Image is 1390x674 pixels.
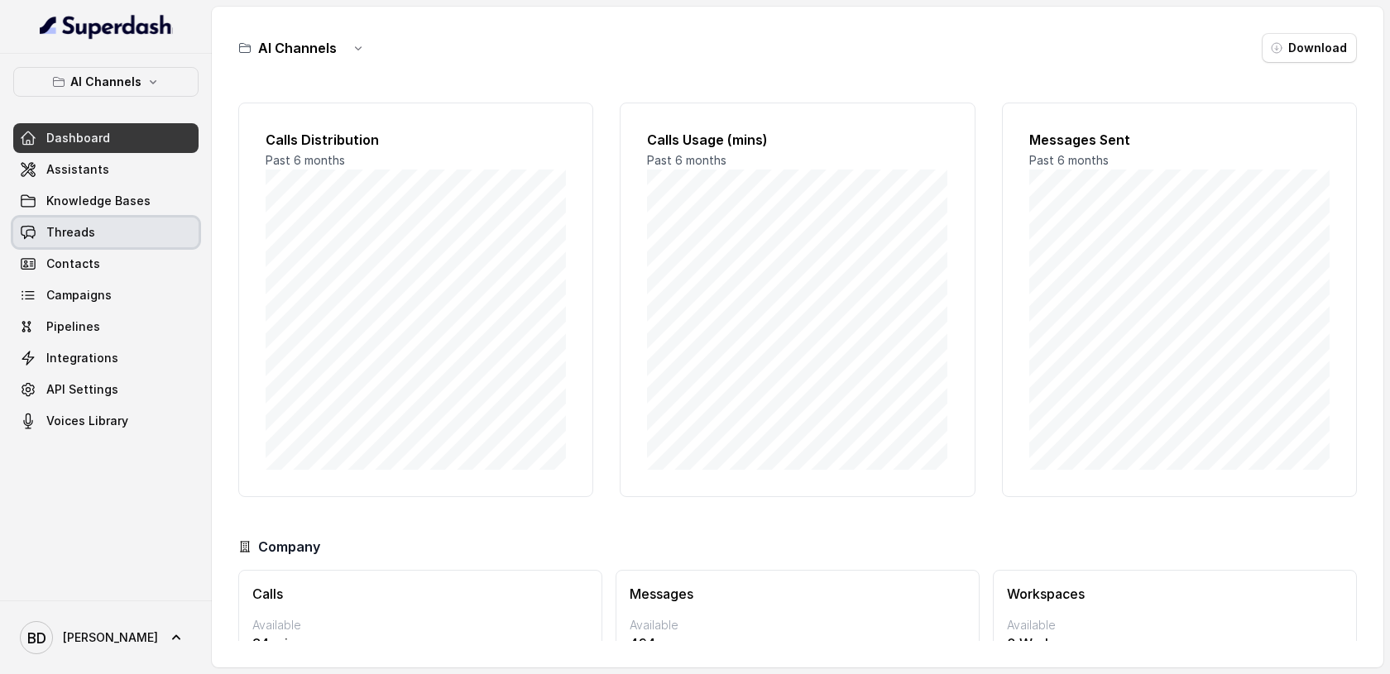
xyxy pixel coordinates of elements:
[258,537,320,557] h3: Company
[63,629,158,646] span: [PERSON_NAME]
[630,617,966,633] p: Available
[630,633,966,653] p: 494 messages
[70,72,141,92] p: AI Channels
[13,186,199,216] a: Knowledge Bases
[1029,130,1330,150] h2: Messages Sent
[647,130,947,150] h2: Calls Usage (mins)
[258,38,337,58] h3: AI Channels
[647,153,726,167] span: Past 6 months
[13,406,199,436] a: Voices Library
[46,381,118,398] span: API Settings
[630,584,966,604] h3: Messages
[13,249,199,279] a: Contacts
[266,153,345,167] span: Past 6 months
[1029,153,1109,167] span: Past 6 months
[13,280,199,310] a: Campaigns
[13,217,199,247] a: Threads
[252,633,588,653] p: 84 mins
[46,224,95,241] span: Threads
[46,193,151,209] span: Knowledge Bases
[13,123,199,153] a: Dashboard
[13,155,199,184] a: Assistants
[1007,617,1343,633] p: Available
[46,256,100,272] span: Contacts
[46,287,112,304] span: Campaigns
[46,318,100,335] span: Pipelines
[46,413,128,429] span: Voices Library
[40,13,173,40] img: light.svg
[13,67,199,97] button: AI Channels
[252,584,588,604] h3: Calls
[1007,584,1343,604] h3: Workspaces
[266,130,566,150] h2: Calls Distribution
[13,375,199,404] a: API Settings
[1262,33,1357,63] button: Download
[46,350,118,366] span: Integrations
[46,161,109,178] span: Assistants
[13,343,199,373] a: Integrations
[13,312,199,342] a: Pipelines
[13,614,199,661] a: [PERSON_NAME]
[46,130,110,146] span: Dashboard
[252,617,588,633] p: Available
[1007,633,1343,653] p: 0 Workspaces
[27,629,46,647] text: BD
